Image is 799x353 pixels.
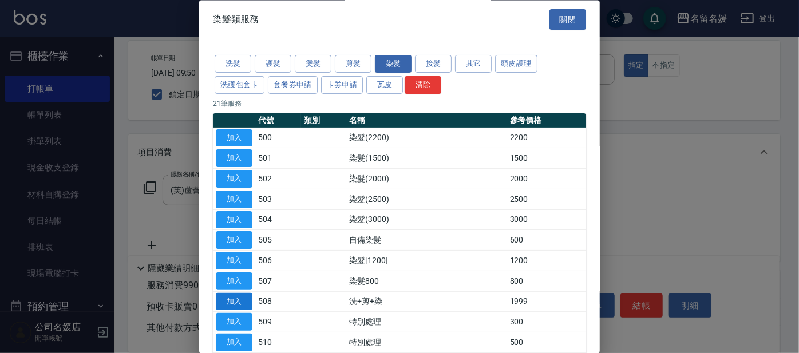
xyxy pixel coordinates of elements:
td: 染髮(3000) [346,210,507,231]
td: 1999 [507,292,586,312]
td: 2000 [507,169,586,189]
td: 508 [255,292,301,312]
button: 加入 [216,170,252,188]
td: 500 [255,128,301,149]
button: 頭皮護理 [495,55,537,73]
button: 套餐券申請 [268,76,318,94]
td: 洗+剪+染 [346,292,507,312]
button: 瓦皮 [366,76,403,94]
p: 21 筆服務 [213,98,586,109]
td: 特別處理 [346,332,507,353]
td: 506 [255,251,301,271]
td: 300 [507,312,586,332]
td: 特別處理 [346,312,507,332]
button: 加入 [216,252,252,270]
td: 染髮(2000) [346,169,507,189]
button: 加入 [216,272,252,290]
td: 502 [255,169,301,189]
td: 503 [255,189,301,210]
td: 501 [255,148,301,169]
td: 500 [507,332,586,353]
button: 洗護包套卡 [215,76,264,94]
button: 卡券申請 [321,76,363,94]
td: 507 [255,271,301,292]
td: 1500 [507,148,586,169]
button: 接髮 [415,55,452,73]
td: 2200 [507,128,586,149]
button: 洗髮 [215,55,251,73]
span: 染髮類服務 [213,14,259,25]
td: 600 [507,230,586,251]
button: 加入 [216,129,252,147]
button: 加入 [216,314,252,331]
button: 護髮 [255,55,291,73]
button: 剪髮 [335,55,371,73]
td: 3000 [507,210,586,231]
button: 染髮 [375,55,412,73]
th: 代號 [255,113,301,128]
td: 505 [255,230,301,251]
button: 加入 [216,232,252,249]
th: 類別 [301,113,347,128]
button: 加入 [216,334,252,352]
button: 加入 [216,293,252,311]
th: 名稱 [346,113,507,128]
button: 加入 [216,191,252,208]
td: 染髮[1200] [346,251,507,271]
td: 染髮(2200) [346,128,507,149]
button: 加入 [216,150,252,168]
td: 染髮(1500) [346,148,507,169]
td: 800 [507,271,586,292]
td: 染髮(2500) [346,189,507,210]
button: 其它 [455,55,492,73]
button: 加入 [216,211,252,229]
th: 參考價格 [507,113,586,128]
button: 燙髮 [295,55,331,73]
td: 1200 [507,251,586,271]
td: 染髮800 [346,271,507,292]
button: 清除 [405,76,441,94]
td: 509 [255,312,301,332]
td: 504 [255,210,301,231]
td: 自備染髮 [346,230,507,251]
button: 關閉 [549,9,586,30]
td: 2500 [507,189,586,210]
td: 510 [255,332,301,353]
